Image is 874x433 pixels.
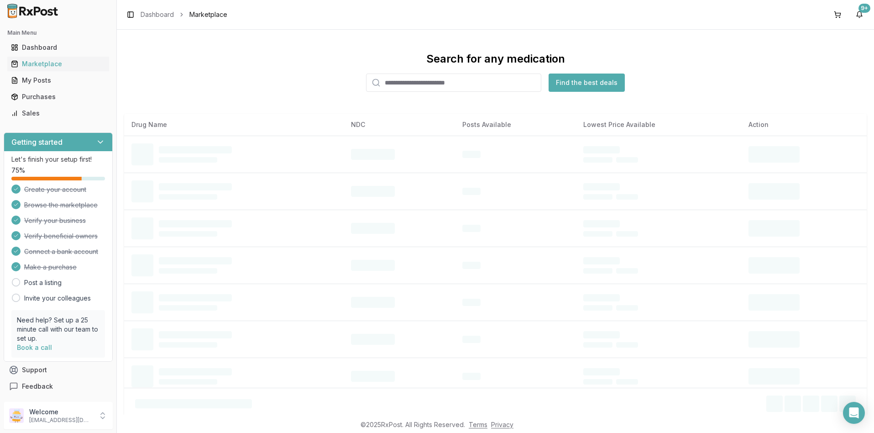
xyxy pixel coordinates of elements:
[141,10,174,19] a: Dashboard
[7,56,109,72] a: Marketplace
[29,407,93,417] p: Welcome
[11,76,105,85] div: My Posts
[24,294,91,303] a: Invite your colleagues
[455,114,576,136] th: Posts Available
[4,40,113,55] button: Dashboard
[7,89,109,105] a: Purchases
[11,43,105,52] div: Dashboard
[469,421,487,428] a: Terms
[4,57,113,71] button: Marketplace
[124,114,344,136] th: Drug Name
[491,421,513,428] a: Privacy
[344,114,455,136] th: NDC
[4,4,62,18] img: RxPost Logo
[11,166,25,175] span: 75 %
[843,402,865,424] div: Open Intercom Messenger
[24,185,86,194] span: Create your account
[189,10,227,19] span: Marketplace
[11,59,105,69] div: Marketplace
[9,408,24,423] img: User avatar
[24,247,98,256] span: Connect a bank account
[4,90,113,104] button: Purchases
[426,52,565,66] div: Search for any medication
[11,137,63,148] h3: Getting started
[17,343,52,351] a: Book a call
[22,382,53,391] span: Feedback
[7,105,109,121] a: Sales
[24,232,98,241] span: Verify beneficial owners
[852,7,867,22] button: 9+
[17,316,99,343] p: Need help? Set up a 25 minute call with our team to set up.
[29,417,93,424] p: [EMAIL_ADDRESS][DOMAIN_NAME]
[741,114,867,136] th: Action
[24,201,98,210] span: Browse the marketplace
[858,4,870,13] div: 9+
[24,278,62,287] a: Post a listing
[11,109,105,118] div: Sales
[4,73,113,88] button: My Posts
[7,39,109,56] a: Dashboard
[576,114,741,136] th: Lowest Price Available
[4,106,113,121] button: Sales
[7,72,109,89] a: My Posts
[7,29,109,37] h2: Main Menu
[11,92,105,101] div: Purchases
[24,216,86,225] span: Verify your business
[4,362,113,378] button: Support
[4,378,113,395] button: Feedback
[11,155,105,164] p: Let's finish your setup first!
[24,263,77,272] span: Make a purchase
[549,74,625,92] button: Find the best deals
[141,10,227,19] nav: breadcrumb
